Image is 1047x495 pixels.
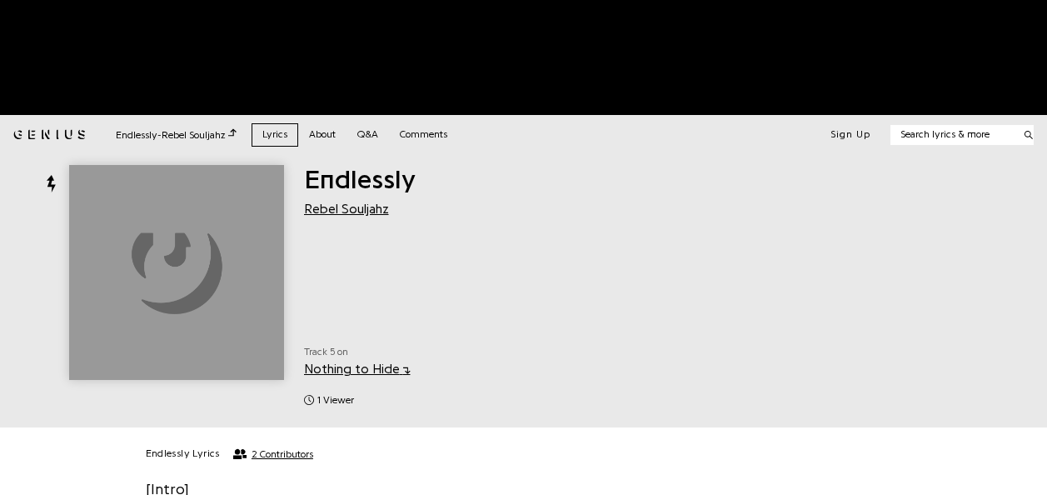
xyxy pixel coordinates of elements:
iframe: Primis Frame [652,177,653,178]
div: Endlessly - Rebel Souljahz [116,127,237,142]
span: Track 5 on [304,345,626,359]
a: Q&A [347,123,389,146]
img: Cover art for Endlessly by Rebel Souljahz [69,165,284,380]
a: Rebel Souljahz [304,202,389,216]
a: Lyrics [252,123,298,146]
button: Sign Up [830,128,870,142]
span: 1 viewer [317,393,354,407]
span: 1 viewer [304,393,354,407]
a: Nothing to Hide [304,362,411,376]
a: About [298,123,347,146]
input: Search lyrics & more [890,127,1015,142]
span: Endlessly [304,167,416,193]
a: Comments [389,123,458,146]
